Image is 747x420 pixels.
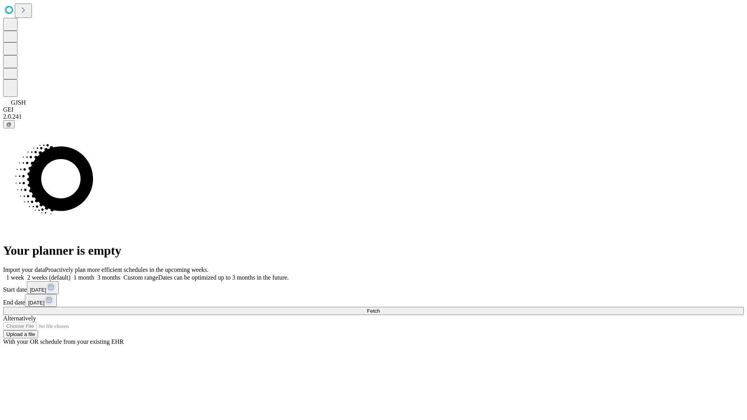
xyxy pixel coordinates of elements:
span: Proactively plan more efficient schedules in the upcoming weeks. [45,266,209,273]
div: Start date [3,281,744,294]
span: [DATE] [28,300,44,306]
span: GJSH [11,99,26,106]
button: Fetch [3,307,744,315]
span: 1 week [6,274,24,281]
span: With your OR schedule from your existing EHR [3,338,124,345]
button: [DATE] [25,294,57,307]
div: GEI [3,106,744,113]
span: 1 month [74,274,94,281]
div: 2.0.241 [3,113,744,120]
div: End date [3,294,744,307]
button: [DATE] [27,281,59,294]
button: Upload a file [3,330,38,338]
button: @ [3,120,15,128]
span: Alternatively [3,315,36,322]
span: @ [6,121,12,127]
span: Import your data [3,266,45,273]
span: Custom range [123,274,158,281]
h1: Your planner is empty [3,243,744,258]
span: 3 months [97,274,120,281]
span: 2 weeks (default) [27,274,70,281]
span: Dates can be optimized up to 3 months in the future. [158,274,289,281]
span: [DATE] [30,287,46,293]
span: Fetch [367,308,380,314]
